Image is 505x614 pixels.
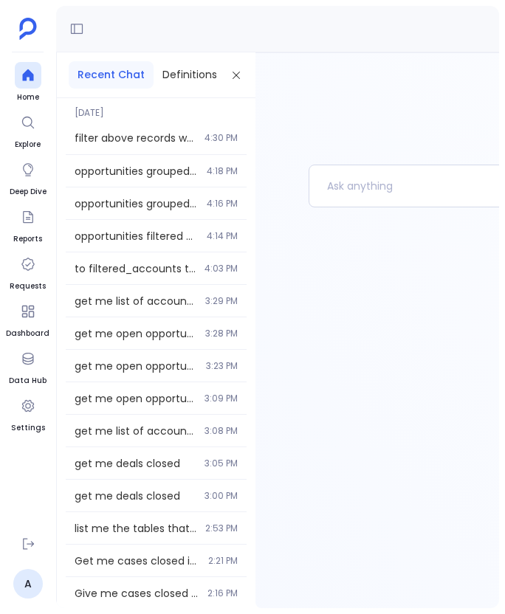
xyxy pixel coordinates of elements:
[75,131,196,145] span: filter above records where contacts count > 10
[207,230,238,242] span: 4:14 PM
[75,553,199,568] span: Get me cases closed in current and last 2 months, between Jan 2024 and May 2024, not on weekends,...
[11,393,45,434] a: Settings
[205,458,238,469] span: 3:05 PM
[75,391,196,406] span: get me open opportunities
[75,489,196,503] span: get me deals closed
[208,555,238,567] span: 2:21 PM
[13,569,43,599] a: A
[205,490,238,502] span: 3:00 PM
[9,345,47,387] a: Data Hub
[75,294,196,308] span: get me list of accounts with open opportunities count
[75,586,199,601] span: Give me cases closed in the last 2 quarters, not in Q1 2024, and after FY 2022.
[75,261,196,276] span: to filtered_accounts table add users table
[207,587,238,599] span: 2:16 PM
[69,61,154,89] button: Recent Chat
[11,422,45,434] span: Settings
[205,522,238,534] span: 2:53 PM
[205,328,238,339] span: 3:28 PM
[6,298,49,339] a: Dashboard
[10,186,47,198] span: Deep Dive
[13,204,42,245] a: Reports
[207,165,238,177] span: 4:18 PM
[205,132,238,144] span: 4:30 PM
[75,424,196,438] span: get me list of accounts
[10,156,47,198] a: Deep Dive
[206,360,238,372] span: 3:23 PM
[13,233,42,245] span: Reports
[205,263,238,275] span: 4:03 PM
[15,109,41,151] a: Explore
[10,251,46,292] a: Requests
[207,198,238,210] span: 4:16 PM
[19,18,37,40] img: petavue logo
[75,196,198,211] span: opportunities grouped by industry.
[75,164,198,179] span: opportunities grouped by industry.
[9,375,47,387] span: Data Hub
[75,521,196,536] span: list me the tables that are disabled
[66,98,247,119] span: [DATE]
[15,92,41,103] span: Home
[15,62,41,103] a: Home
[75,326,196,341] span: get me open opportunities
[205,425,238,437] span: 3:08 PM
[75,456,196,471] span: get me deals closed
[10,280,46,292] span: Requests
[75,359,197,373] span: get me open opportunities
[205,393,238,404] span: 3:09 PM
[6,328,49,339] span: Dashboard
[15,139,41,151] span: Explore
[205,295,238,307] span: 3:29 PM
[154,61,226,89] button: Definitions
[75,229,198,244] span: opportunities filtered by industry.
